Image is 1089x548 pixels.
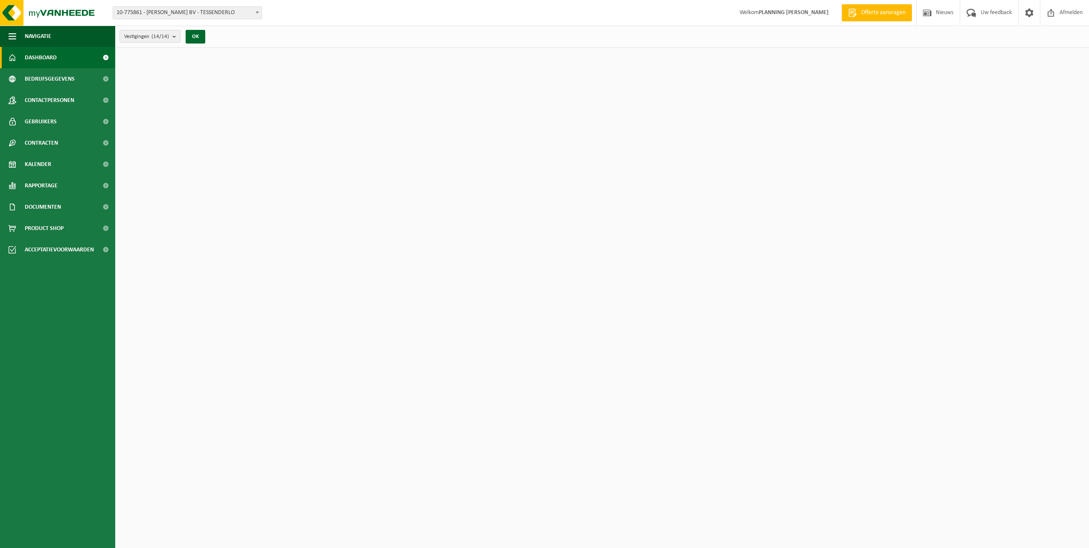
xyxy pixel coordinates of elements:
span: Rapportage [25,175,58,196]
span: Product Shop [25,218,64,239]
button: OK [186,30,205,44]
span: Contracten [25,132,58,154]
span: Bedrijfsgegevens [25,68,75,90]
count: (14/14) [151,34,169,39]
span: Dashboard [25,47,57,68]
span: Offerte aanvragen [859,9,908,17]
span: Acceptatievoorwaarden [25,239,94,260]
span: 10-775861 - YVES MAES BV - TESSENDERLO [113,7,262,19]
span: Documenten [25,196,61,218]
a: Offerte aanvragen [841,4,912,21]
span: Kalender [25,154,51,175]
span: Contactpersonen [25,90,74,111]
strong: PLANNING [PERSON_NAME] [759,9,829,16]
button: Vestigingen(14/14) [119,30,181,43]
span: Gebruikers [25,111,57,132]
iframe: chat widget [4,529,143,548]
span: Navigatie [25,26,51,47]
span: 10-775861 - YVES MAES BV - TESSENDERLO [113,6,262,19]
span: Vestigingen [124,30,169,43]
